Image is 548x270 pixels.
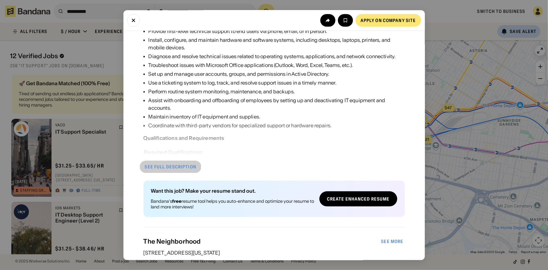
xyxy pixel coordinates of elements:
[151,188,314,193] div: Want this job? Make your resume stand out.
[149,87,405,95] div: Perform routine system monitoring, maintenance, and backups.
[149,79,405,86] div: Use a ticketing system to log, track, and resolve support issues in a timely manner.
[172,198,182,204] b: free
[149,52,405,60] div: Diagnose and resolve technical issues related to operating systems, applications, and network con...
[145,164,196,169] div: See full description
[151,198,314,209] div: Bandana's resume tool helps you auto-enhance and optimize your resume to land more interviews!
[149,27,405,35] div: Provide first-level technical support to end users via phone, email, or in person.
[149,121,405,129] div: Coordinate with third-party vendors for specialized support or hardware repairs.
[149,70,405,77] div: Set up and manage user accounts, groups, and permissions in Active Directory.
[144,237,380,245] div: The Neighborhood
[144,149,203,155] em: Required Qualifications:
[144,135,225,141] div: Qualifications and Requirements
[361,18,416,22] div: Apply on company site
[149,96,405,111] div: Assist with onboarding and offboarding of employees by setting up and deactivating IT equipment a...
[149,36,405,51] div: Install, configure, and maintain hardware and software systems, including desktops, laptops, prin...
[327,196,390,201] div: Create Enhanced Resume
[144,250,405,255] div: [STREET_ADDRESS][US_STATE]
[149,113,405,120] div: Maintain inventory of IT equipment and supplies.
[381,239,404,243] div: See more
[149,61,405,69] div: Troubleshoot issues with Microsoft Office applications (Outlook, Word, Excel, Teams, etc.).
[127,14,140,26] button: Close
